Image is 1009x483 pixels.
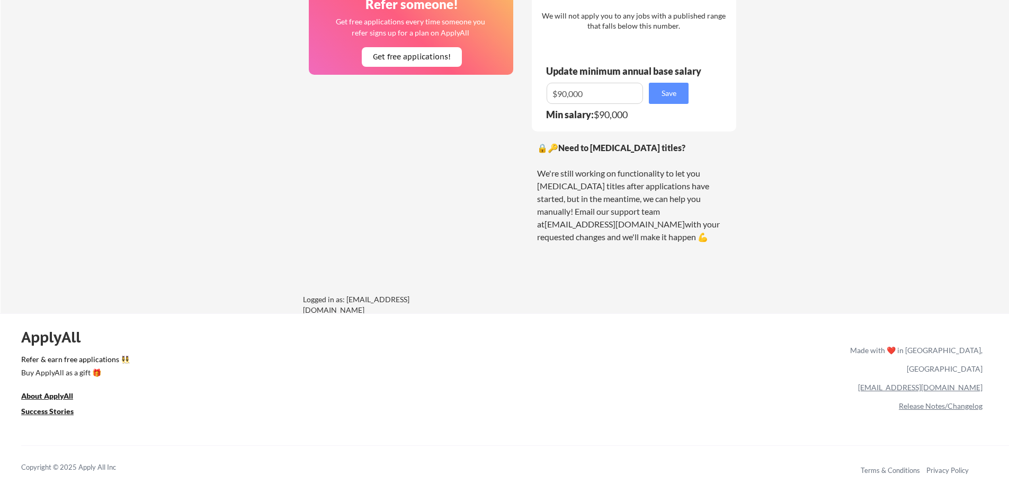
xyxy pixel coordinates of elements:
a: Refer & earn free applications 👯‍♀️ [21,356,629,367]
div: Get free applications every time someone you refer signs up for a plan on ApplyAll [335,16,486,38]
div: 🔒🔑 We're still working on functionality to let you [MEDICAL_DATA] titles after applications have ... [537,142,731,243]
a: Buy ApplyAll as a gift 🎁 [21,367,127,380]
a: Terms & Conditions [861,466,920,475]
button: Get free applications! [362,47,462,67]
u: Success Stories [21,407,74,416]
div: Buy ApplyAll as a gift 🎁 [21,369,127,376]
div: $90,000 [546,110,695,119]
a: [EMAIL_ADDRESS][DOMAIN_NAME] [858,383,983,392]
strong: Min salary: [546,109,594,120]
strong: Need to [MEDICAL_DATA] titles? [558,143,685,153]
div: Made with ❤️ in [GEOGRAPHIC_DATA], [GEOGRAPHIC_DATA] [846,341,983,378]
a: About ApplyAll [21,390,88,403]
div: ApplyAll [21,328,93,346]
a: Release Notes/Changelog [899,401,983,410]
a: Privacy Policy [926,466,969,475]
div: Copyright © 2025 Apply All Inc [21,462,143,473]
u: About ApplyAll [21,391,73,400]
button: Save [649,83,689,104]
input: E.g. $100,000 [547,83,643,104]
div: Update minimum annual base salary [546,66,705,76]
a: [EMAIL_ADDRESS][DOMAIN_NAME] [544,219,685,229]
a: Success Stories [21,406,88,419]
div: Logged in as: [EMAIL_ADDRESS][DOMAIN_NAME] [303,294,462,315]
